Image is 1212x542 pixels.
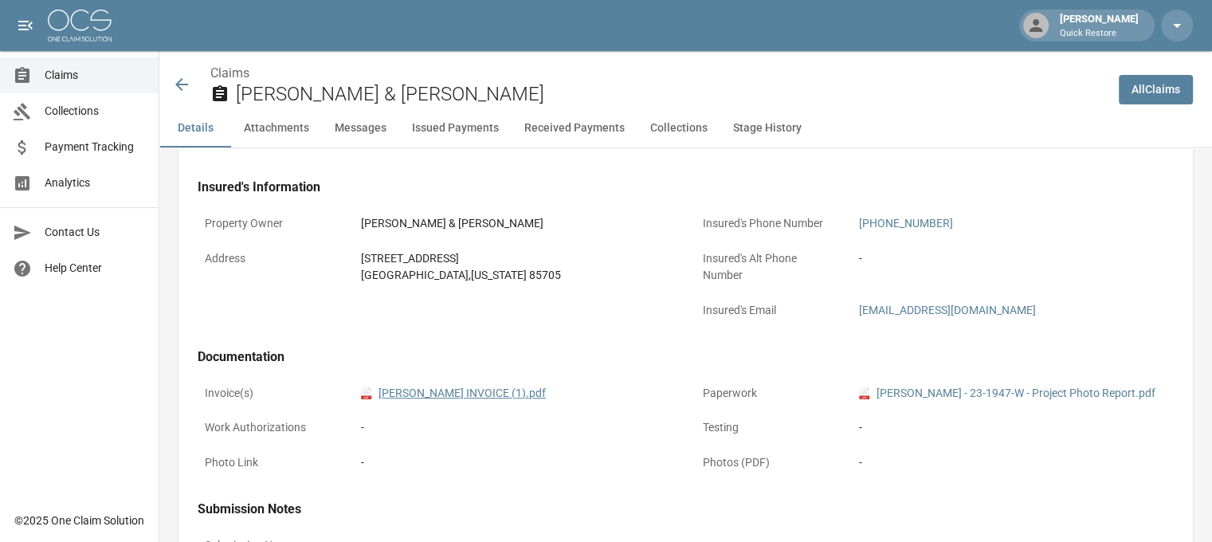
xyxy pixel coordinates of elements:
[231,109,322,147] button: Attachments
[159,109,231,147] button: Details
[859,304,1036,316] a: [EMAIL_ADDRESS][DOMAIN_NAME]
[45,139,146,155] span: Payment Tracking
[361,267,669,284] div: [GEOGRAPHIC_DATA] , [US_STATE] 85705
[696,378,839,409] p: Paperwork
[859,419,1167,436] div: -
[45,103,146,120] span: Collections
[859,250,1167,267] div: -
[198,501,1174,517] h4: Submission Notes
[399,109,512,147] button: Issued Payments
[198,208,341,239] p: Property Owner
[859,454,1167,471] div: -
[198,447,341,478] p: Photo Link
[10,10,41,41] button: open drawer
[236,83,1106,106] h2: [PERSON_NAME] & [PERSON_NAME]
[1060,27,1139,41] p: Quick Restore
[696,295,839,326] p: Insured's Email
[696,447,839,478] p: Photos (PDF)
[159,109,1212,147] div: anchor tabs
[198,349,1174,365] h4: Documentation
[1053,11,1145,40] div: [PERSON_NAME]
[361,419,669,436] div: -
[198,378,341,409] p: Invoice(s)
[512,109,637,147] button: Received Payments
[198,179,1174,195] h4: Insured's Information
[637,109,720,147] button: Collections
[48,10,112,41] img: ocs-logo-white-transparent.png
[361,215,669,232] div: [PERSON_NAME] & [PERSON_NAME]
[361,385,546,402] a: pdf[PERSON_NAME] INVOICE (1).pdf
[198,412,341,443] p: Work Authorizations
[45,67,146,84] span: Claims
[1119,75,1193,104] a: AllClaims
[859,217,953,230] a: [PHONE_NUMBER]
[45,175,146,191] span: Analytics
[45,260,146,277] span: Help Center
[361,250,669,267] div: [STREET_ADDRESS]
[322,109,399,147] button: Messages
[210,65,249,81] a: Claims
[859,385,1155,402] a: pdf[PERSON_NAME] - 23-1947-W - Project Photo Report.pdf
[14,513,144,528] div: © 2025 One Claim Solution
[210,64,1106,83] nav: breadcrumb
[696,412,839,443] p: Testing
[198,243,341,274] p: Address
[361,454,669,471] div: -
[45,224,146,241] span: Contact Us
[696,243,839,291] p: Insured's Alt Phone Number
[720,109,814,147] button: Stage History
[696,208,839,239] p: Insured's Phone Number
